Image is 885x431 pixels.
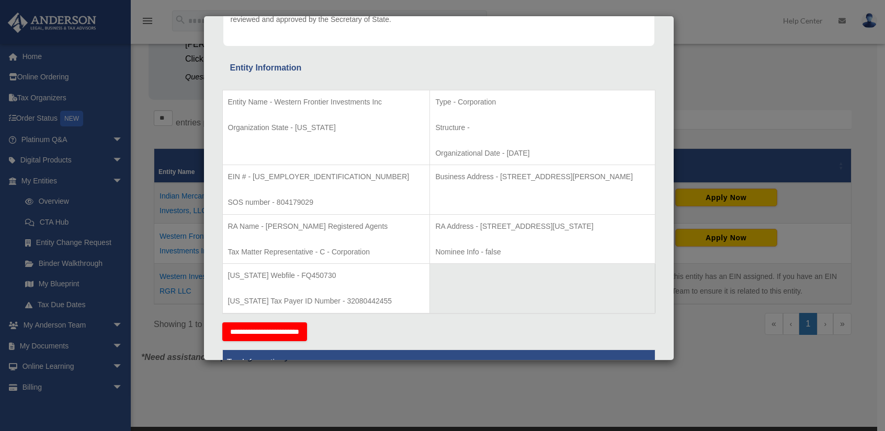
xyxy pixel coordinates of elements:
[228,246,425,259] p: Tax Matter Representative - C - Corporation
[228,96,425,109] p: Entity Name - Western Frontier Investments Inc
[435,170,649,183] p: Business Address - [STREET_ADDRESS][PERSON_NAME]
[222,350,655,375] th: Tax Information
[435,96,649,109] p: Type - Corporation
[230,61,648,75] div: Entity Information
[228,196,425,209] p: SOS number - 804179029
[228,220,425,233] p: RA Name - [PERSON_NAME] Registered Agents
[435,147,649,160] p: Organizational Date - [DATE]
[435,121,649,134] p: Structure -
[228,170,425,183] p: EIN # - [US_EMPLOYER_IDENTIFICATION_NUMBER]
[435,246,649,259] p: Nominee Info - false
[228,121,425,134] p: Organization State - [US_STATE]
[228,295,425,308] p: [US_STATE] Tax Payer ID Number - 32080442455
[228,269,425,282] p: [US_STATE] Webfile - FQ450730
[435,220,649,233] p: RA Address - [STREET_ADDRESS][US_STATE]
